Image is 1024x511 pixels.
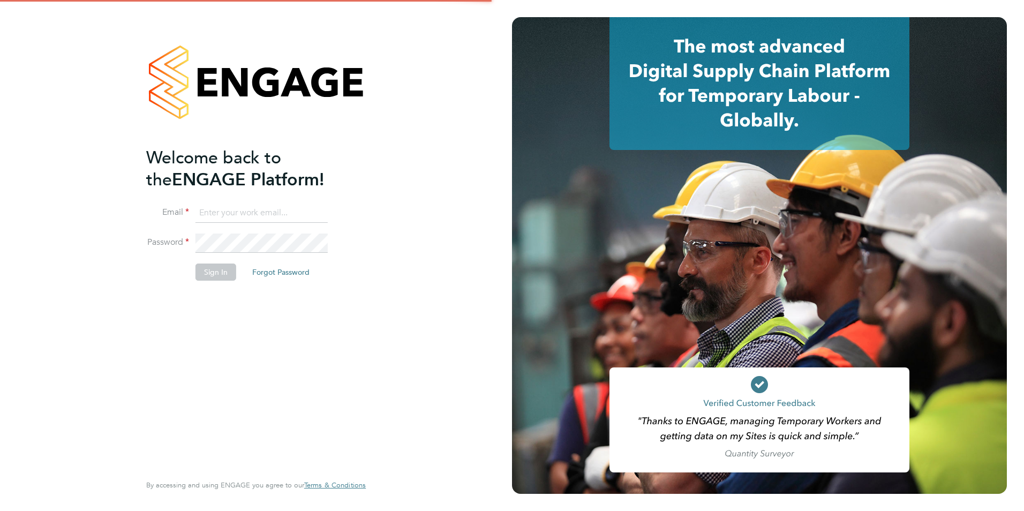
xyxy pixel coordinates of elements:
span: Terms & Conditions [304,480,366,490]
label: Password [146,237,189,248]
label: Email [146,207,189,218]
button: Forgot Password [244,264,318,281]
input: Enter your work email... [195,204,328,223]
h2: ENGAGE Platform! [146,147,355,191]
span: By accessing and using ENGAGE you agree to our [146,480,366,490]
span: Welcome back to the [146,147,281,190]
button: Sign In [195,264,236,281]
a: Terms & Conditions [304,481,366,490]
